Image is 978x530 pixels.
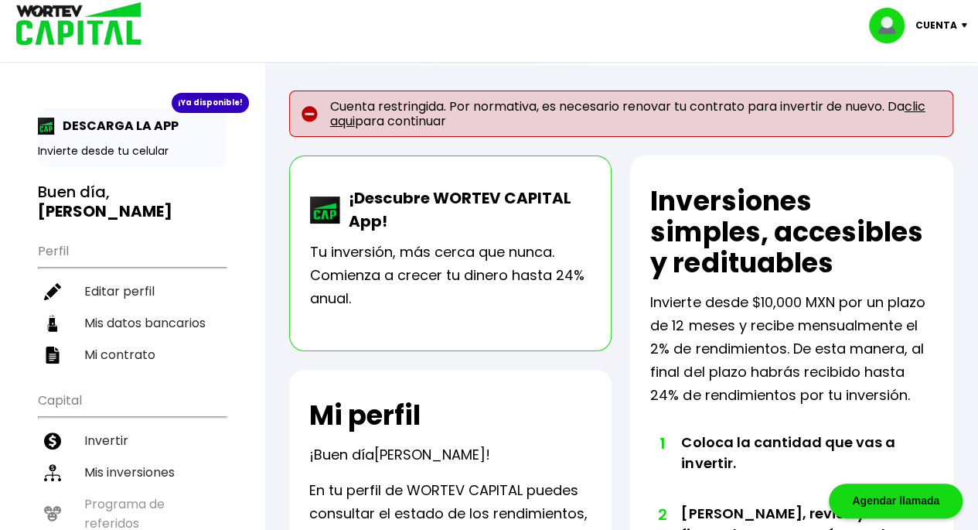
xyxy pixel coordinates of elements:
[310,241,591,310] p: Tu inversión, más cerca que nunca. Comienza a crecer tu dinero hasta 24% anual.
[55,116,179,135] p: DESCARGA LA APP
[44,433,61,450] img: invertir-icon.b3b967d7.svg
[310,197,341,224] img: wortev-capital-app-icon
[38,456,226,488] a: Mis inversiones
[44,315,61,332] img: datos-icon.10cf9172.svg
[38,275,226,307] a: Editar perfil
[172,93,249,113] div: ¡Ya disponible!
[38,118,55,135] img: app-icon
[302,106,318,122] img: error-circle.027baa21.svg
[341,186,591,233] p: ¡Descubre WORTEV CAPITAL App!
[915,14,957,37] p: Cuenta
[38,183,226,221] h3: Buen día,
[38,234,226,371] ul: Perfil
[681,432,905,503] li: Coloca la cantidad que vas a invertir.
[650,186,933,279] h2: Inversiones simples, accesibles y redituables
[38,339,226,371] a: Mi contrato
[38,307,226,339] a: Mis datos bancarios
[38,200,172,222] b: [PERSON_NAME]
[309,400,421,431] h2: Mi perfil
[309,443,490,467] p: ¡Buen día !
[38,425,226,456] a: Invertir
[957,23,978,28] img: icon-down
[829,484,963,518] div: Agendar llamada
[658,503,666,526] span: 2
[658,432,666,455] span: 1
[44,347,61,364] img: contrato-icon.f2db500c.svg
[44,283,61,300] img: editar-icon.952d3147.svg
[374,445,486,464] span: [PERSON_NAME]
[650,291,933,407] p: Invierte desde $10,000 MXN por un plazo de 12 meses y recibe mensualmente el 2% de rendimientos. ...
[38,143,226,159] p: Invierte desde tu celular
[330,99,941,128] span: Cuenta restringida. Por normativa, es necesario renovar tu contrato para invertir de nuevo. Da pa...
[44,464,61,481] img: inversiones-icon.6695dc30.svg
[869,8,915,43] img: profile-image
[330,97,925,130] a: clic aqui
